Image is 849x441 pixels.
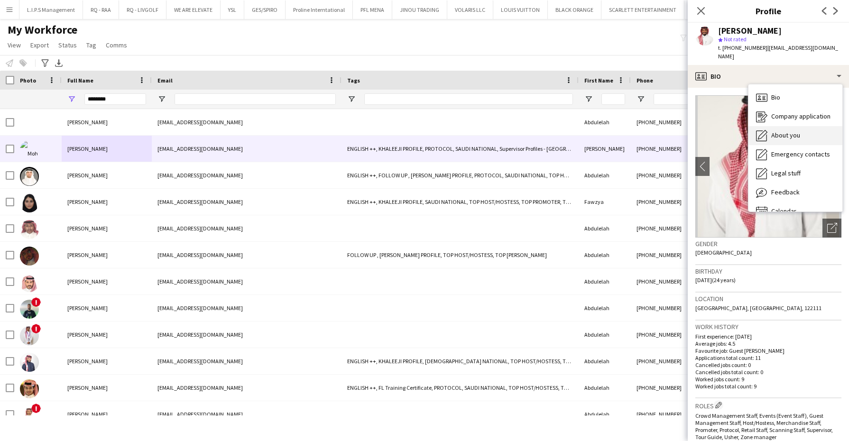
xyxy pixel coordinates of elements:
input: Full Name Filter Input [84,93,146,105]
span: About you [771,131,800,139]
div: Calendar [748,202,842,221]
div: Open photos pop-in [822,219,841,238]
span: Not rated [724,36,747,43]
a: View [4,39,25,51]
span: Bio [771,93,780,101]
div: [EMAIL_ADDRESS][DOMAIN_NAME] [152,136,341,162]
div: Abdulelah [579,109,631,135]
div: Abdulelah [579,295,631,321]
img: Abdulelah Al-Ahmari [20,326,39,345]
img: Abdulelah Aljubiri [20,379,39,398]
span: [DATE] (24 years) [695,276,736,284]
a: Status [55,39,81,51]
div: [PHONE_NUMBER] [631,189,752,215]
div: [PHONE_NUMBER] [631,162,752,188]
div: [PHONE_NUMBER] [631,215,752,241]
h3: Location [695,294,841,303]
p: Applications total count: 11 [695,354,841,361]
div: Company application [748,107,842,126]
p: Average jobs: 4.5 [695,340,841,347]
div: [PHONE_NUMBER] [631,348,752,374]
div: Abdulelah [579,242,631,268]
button: RAA [684,0,710,19]
h3: Gender [695,239,841,248]
span: Photo [20,77,36,84]
span: [PERSON_NAME] [67,358,108,365]
div: Abdulelah [579,162,631,188]
img: Abdulelah Naif [20,247,39,266]
button: Open Filter Menu [67,95,76,103]
button: Open Filter Menu [157,95,166,103]
span: Feedback [771,188,800,196]
button: JINOU TRADING [392,0,447,19]
div: [PHONE_NUMBER] [631,375,752,401]
button: SCARLETT ENTERTAINMENT [601,0,684,19]
div: ENGLISH ++, KHALEEJI PROFILE, PROTOCOL, SAUDI NATIONAL, Supervisor Profiles - [GEOGRAPHIC_DATA], ... [341,136,579,162]
div: [PHONE_NUMBER] [631,242,752,268]
span: [PERSON_NAME] [67,331,108,338]
div: Emergency contacts [748,145,842,164]
button: Open Filter Menu [347,95,356,103]
span: [DEMOGRAPHIC_DATA] [695,249,752,256]
p: Cancelled jobs total count: 0 [695,368,841,376]
div: [EMAIL_ADDRESS][DOMAIN_NAME] [152,215,341,241]
p: First experience: [DATE] [695,333,841,340]
a: Export [27,39,53,51]
div: Abdulelah [579,215,631,241]
div: [PHONE_NUMBER] [631,109,752,135]
button: YSL [221,0,244,19]
div: Bio [748,88,842,107]
span: View [8,41,21,49]
div: [PERSON_NAME] [718,27,782,35]
div: About you [748,126,842,145]
div: [EMAIL_ADDRESS][DOMAIN_NAME] [152,162,341,188]
button: Open Filter Menu [584,95,593,103]
span: [PERSON_NAME] [67,384,108,391]
button: BLACK ORANGE [548,0,601,19]
img: Abdulelah Algosi [20,273,39,292]
span: Email [157,77,173,84]
span: [PERSON_NAME] [67,145,108,152]
h3: Roles [695,400,841,410]
span: Company application [771,112,831,120]
div: Abdulelah [579,348,631,374]
div: [EMAIL_ADDRESS][DOMAIN_NAME] [152,189,341,215]
div: [PHONE_NUMBER] [631,136,752,162]
div: Abdulelah [579,375,631,401]
div: Abdulelah [579,268,631,294]
img: Abdulelah Alharbi [20,167,39,186]
div: ENGLISH ++, FL Training Certificate, PROTOCOL, SAUDI NATIONAL, TOP HOST/HOSTESS, TOP [PERSON_NAME] [341,375,579,401]
button: L.I.P.S Management [19,0,83,19]
span: ! [31,297,41,307]
span: t. [PHONE_NUMBER] [718,44,767,51]
button: VOLARIS LLC [447,0,493,19]
div: [PERSON_NAME] [579,136,631,162]
span: Calendar [771,207,796,215]
a: Tag [83,39,100,51]
img: Fawzya Abdulelah [20,193,39,212]
button: RQ - RAA [83,0,119,19]
div: Bio [688,65,849,88]
button: LOUIS VUITTON [493,0,548,19]
div: ENGLISH ++, KHALEEJI PROFILE, SAUDI NATIONAL, TOP HOST/HOSTESS, TOP PROMOTER, TOP SUPERVISOR, TOP... [341,189,579,215]
div: [PHONE_NUMBER] [631,401,752,427]
div: [EMAIL_ADDRESS][DOMAIN_NAME] [152,375,341,401]
div: [EMAIL_ADDRESS][DOMAIN_NAME] [152,242,341,268]
input: First Name Filter Input [601,93,625,105]
div: [PHONE_NUMBER] [631,268,752,294]
div: Abdulelah [579,322,631,348]
span: Tag [86,41,96,49]
span: [PERSON_NAME] [67,411,108,418]
div: FOLLOW UP , [PERSON_NAME] PROFILE, TOP HOST/HOSTESS, TOP [PERSON_NAME] [341,242,579,268]
input: Tags Filter Input [364,93,573,105]
div: [EMAIL_ADDRESS][DOMAIN_NAME] [152,109,341,135]
div: [PHONE_NUMBER] [631,295,752,321]
span: Comms [106,41,127,49]
span: [GEOGRAPHIC_DATA], [GEOGRAPHIC_DATA], 122111 [695,304,821,312]
img: Abdulelah Bawazeer [20,353,39,372]
button: Proline Interntational [286,0,353,19]
button: PFL MENA [353,0,392,19]
div: Legal stuff [748,164,842,183]
div: Feedback [748,183,842,202]
img: Crew avatar or photo [695,95,841,238]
